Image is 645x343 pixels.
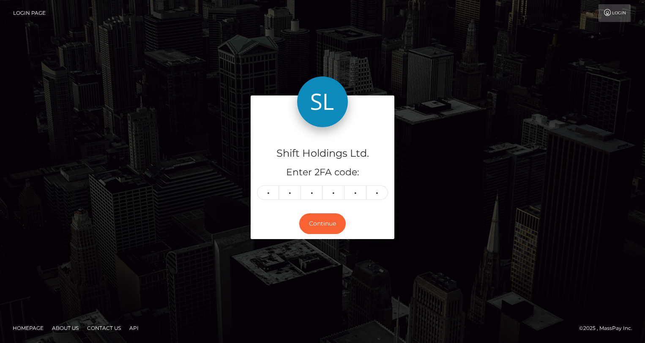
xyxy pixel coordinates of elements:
a: API [126,321,142,335]
h5: Enter 2FA code: [257,166,388,179]
a: Contact Us [84,321,124,335]
img: Shift Holdings Ltd. [297,76,348,127]
a: Homepage [9,321,47,335]
a: About Us [49,321,82,335]
a: Login [599,4,631,22]
a: Login Page [13,4,46,22]
h4: Shift Holdings Ltd. [257,146,388,161]
div: © 2025 , MassPay Inc. [579,324,639,333]
button: Continue [299,213,346,234]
